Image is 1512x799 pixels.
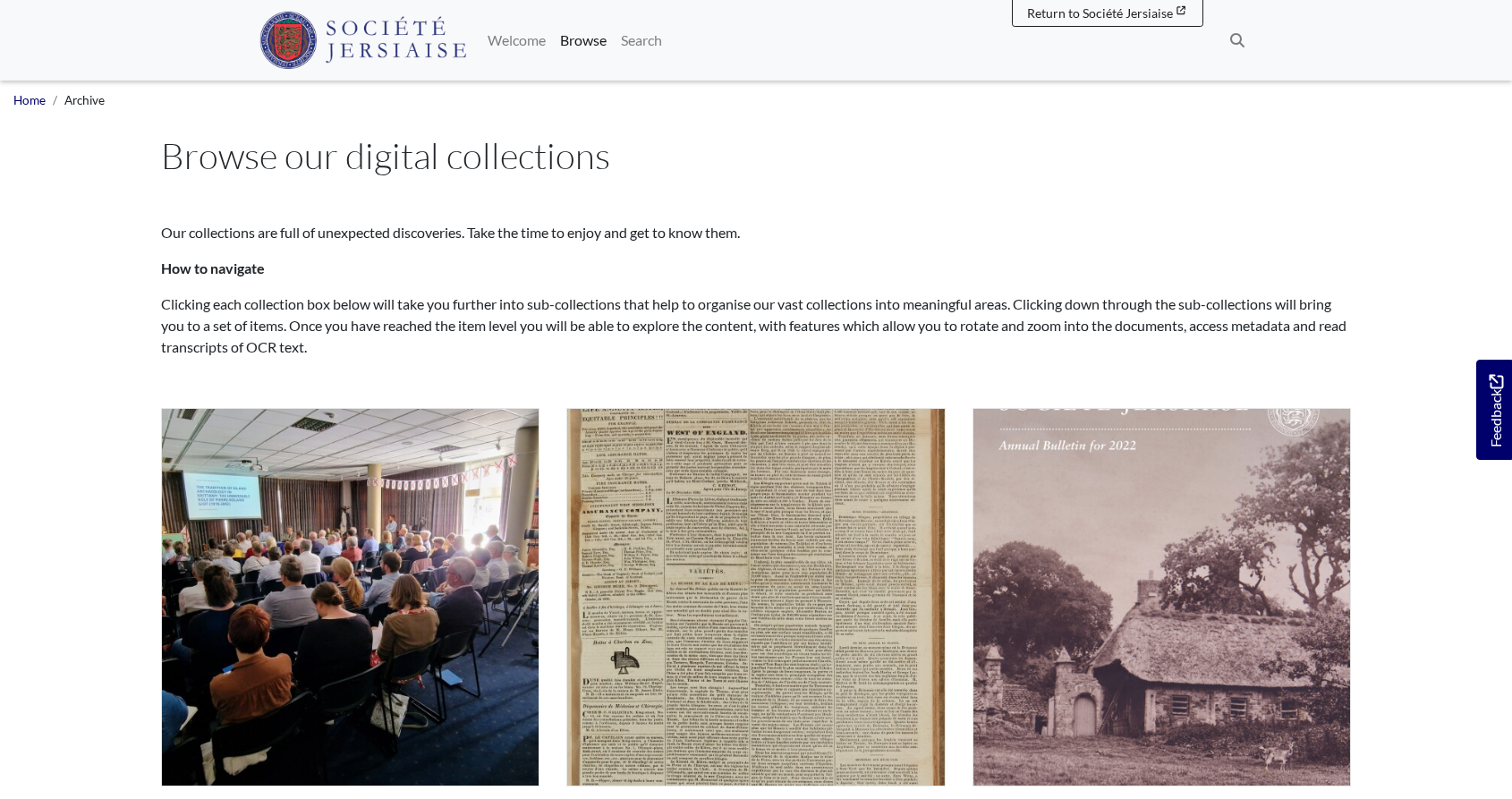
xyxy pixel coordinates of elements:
h1: Browse our digital collections [161,134,1351,177]
img: Talks [161,408,539,786]
strong: How to navigate [161,259,265,276]
img: Newspapers [566,408,945,786]
a: Browse [553,22,614,58]
a: Société Jersiaise logo [259,7,466,73]
img: Société Jersiaise [259,12,466,69]
span: Archive [64,93,105,107]
a: Would you like to provide feedback? [1476,360,1512,460]
span: Feedback [1485,374,1507,446]
a: Search [614,22,669,58]
p: Our collections are full of unexpected discoveries. Take the time to enjoy and get to know them. [161,222,1351,243]
img: Annual Bulletin [973,408,1351,786]
p: Clicking each collection box below will take you further into sub-collections that help to organi... [161,293,1351,358]
span: Return to Société Jersiaise [1027,5,1173,21]
a: Welcome [480,22,553,58]
a: Home [13,93,46,107]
